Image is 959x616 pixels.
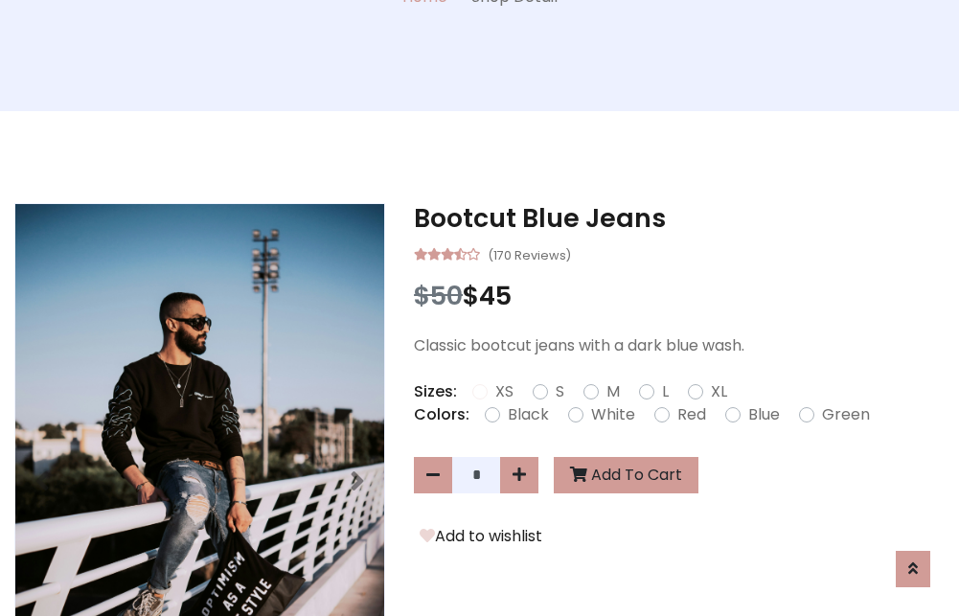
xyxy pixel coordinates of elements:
[748,403,780,426] label: Blue
[677,403,706,426] label: Red
[414,380,457,403] p: Sizes:
[479,278,512,313] span: 45
[495,380,514,403] label: XS
[414,334,945,357] p: Classic bootcut jeans with a dark blue wash.
[711,380,727,403] label: XL
[662,380,669,403] label: L
[414,281,945,311] h3: $
[591,403,635,426] label: White
[414,203,945,234] h3: Bootcut Blue Jeans
[554,457,698,493] button: Add To Cart
[414,278,463,313] span: $50
[414,524,548,549] button: Add to wishlist
[556,380,564,403] label: S
[508,403,549,426] label: Black
[606,380,620,403] label: M
[414,403,469,426] p: Colors:
[822,403,870,426] label: Green
[488,242,571,265] small: (170 Reviews)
